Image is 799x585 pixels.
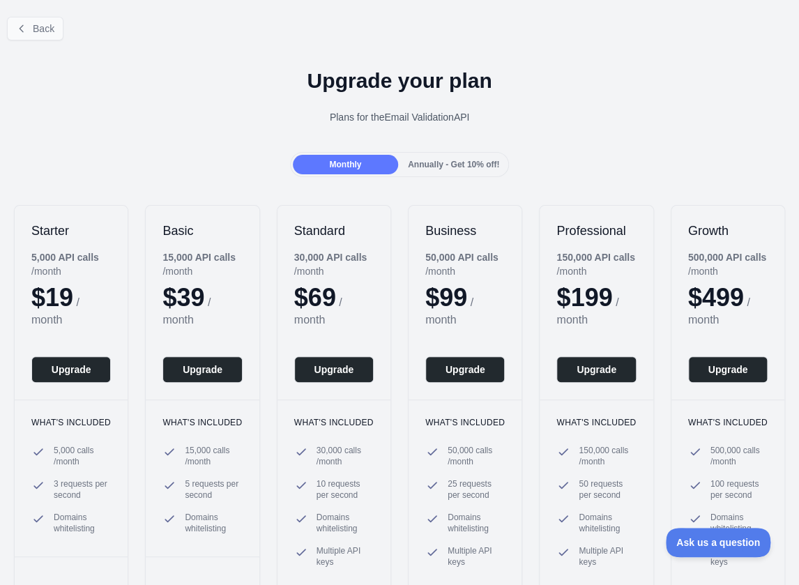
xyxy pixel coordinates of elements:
[710,512,768,534] span: Domains whitelisting
[579,545,636,568] span: Multiple API keys
[579,512,636,534] span: Domains whitelisting
[54,512,111,534] span: Domains whitelisting
[317,545,374,568] span: Multiple API keys
[185,512,242,534] span: Domains whitelisting
[666,528,771,557] iframe: Toggle Customer Support
[448,545,505,568] span: Multiple API keys
[448,512,505,534] span: Domains whitelisting
[317,512,374,534] span: Domains whitelisting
